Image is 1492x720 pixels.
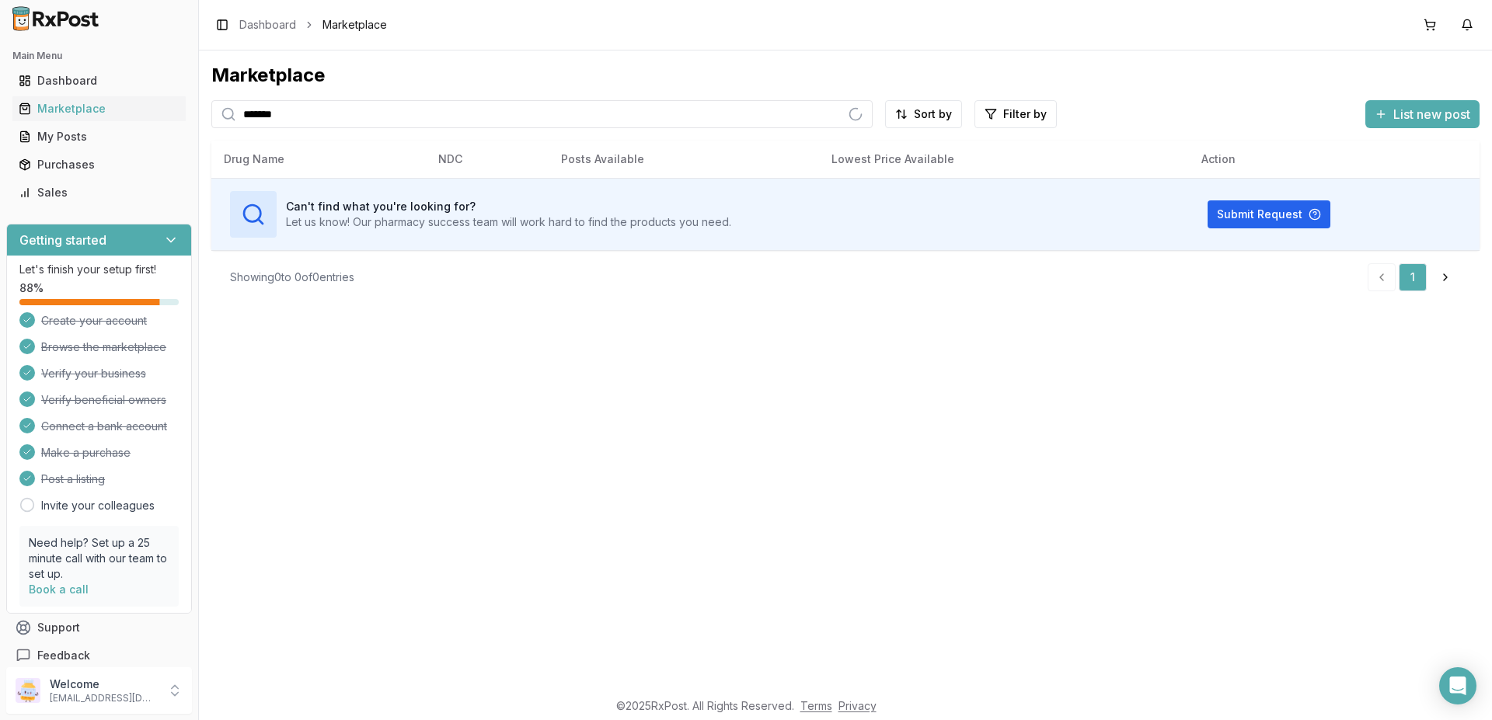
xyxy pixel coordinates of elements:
[914,106,952,122] span: Sort by
[29,583,89,596] a: Book a call
[37,648,90,663] span: Feedback
[239,17,387,33] nav: breadcrumb
[1189,141,1480,178] th: Action
[12,95,186,123] a: Marketplace
[41,313,147,329] span: Create your account
[50,677,158,692] p: Welcome
[12,179,186,207] a: Sales
[1393,105,1470,123] span: List new post
[50,692,158,704] p: [EMAIL_ADDRESS][DOMAIN_NAME]
[19,231,106,249] h3: Getting started
[800,699,832,712] a: Terms
[12,50,186,62] h2: Main Menu
[41,498,155,513] a: Invite your colleagues
[19,262,179,277] p: Let's finish your setup first!
[12,151,186,179] a: Purchases
[974,100,1057,128] button: Filter by
[838,699,877,712] a: Privacy
[19,185,180,200] div: Sales
[12,67,186,95] a: Dashboard
[6,96,192,121] button: Marketplace
[19,101,180,117] div: Marketplace
[6,180,192,205] button: Sales
[1368,263,1461,291] nav: pagination
[322,17,387,33] span: Marketplace
[41,339,166,355] span: Browse the marketplace
[41,366,146,381] span: Verify your business
[41,392,166,408] span: Verify beneficial owners
[426,141,549,178] th: NDC
[6,614,192,642] button: Support
[19,129,180,144] div: My Posts
[1208,200,1330,228] button: Submit Request
[41,445,131,461] span: Make a purchase
[819,141,1189,178] th: Lowest Price Available
[211,63,1480,88] div: Marketplace
[41,419,167,434] span: Connect a bank account
[12,123,186,151] a: My Posts
[211,141,426,178] th: Drug Name
[6,642,192,670] button: Feedback
[29,535,169,582] p: Need help? Set up a 25 minute call with our team to set up.
[885,100,962,128] button: Sort by
[19,157,180,172] div: Purchases
[239,17,296,33] a: Dashboard
[1365,108,1480,123] a: List new post
[6,124,192,149] button: My Posts
[19,73,180,89] div: Dashboard
[1399,263,1427,291] a: 1
[286,199,731,214] h3: Can't find what you're looking for?
[1003,106,1047,122] span: Filter by
[549,141,819,178] th: Posts Available
[19,280,44,296] span: 88 %
[41,471,105,487] span: Post a listing
[16,678,40,703] img: User avatar
[1439,667,1476,704] div: Open Intercom Messenger
[230,270,354,285] div: Showing 0 to 0 of 0 entries
[6,152,192,177] button: Purchases
[6,6,106,31] img: RxPost Logo
[1365,100,1480,128] button: List new post
[6,68,192,93] button: Dashboard
[286,214,731,230] p: Let us know! Our pharmacy success team will work hard to find the products you need.
[1430,263,1461,291] a: Go to next page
